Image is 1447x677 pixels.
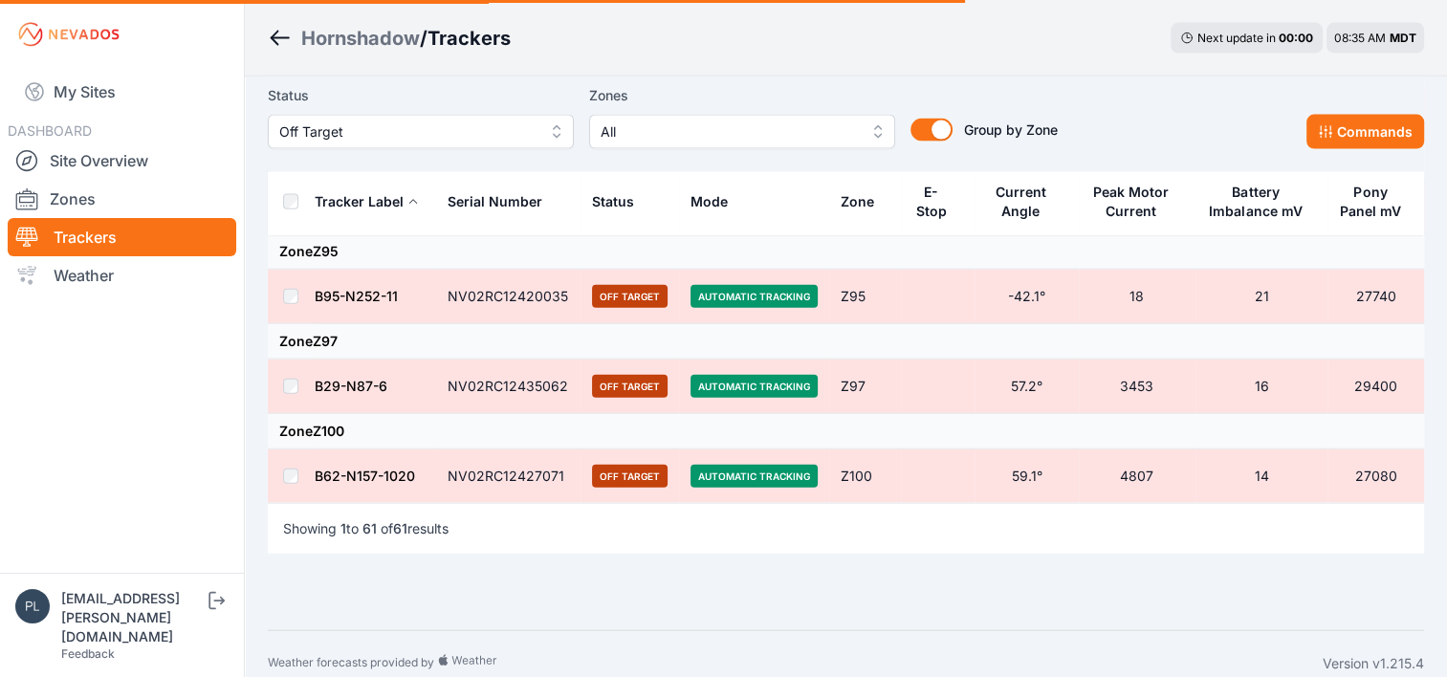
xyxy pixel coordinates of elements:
[691,179,743,225] button: Mode
[15,589,50,623] img: plsmith@sundt.com
[8,122,92,139] span: DASHBOARD
[1339,169,1413,234] button: Pony Panel mV
[279,120,536,143] span: Off Target
[1390,31,1416,45] span: MDT
[841,192,874,211] div: Zone
[315,468,415,484] a: B62-N157-1020
[436,360,581,414] td: NV02RC12435062
[340,520,346,536] span: 1
[436,270,581,324] td: NV02RC12420035
[268,115,574,149] button: Off Target
[448,179,558,225] button: Serial Number
[691,192,728,211] div: Mode
[428,25,511,52] h3: Trackers
[1195,270,1328,324] td: 21
[975,360,1078,414] td: 57.2°
[315,192,404,211] div: Tracker Label
[268,414,1424,449] td: Zone Z100
[283,519,449,538] p: Showing to of results
[436,449,581,504] td: NV02RC12427071
[8,180,236,218] a: Zones
[1323,654,1424,673] div: Version v1.215.4
[1090,169,1184,234] button: Peak Motor Current
[975,449,1078,504] td: 59.1°
[912,183,950,221] div: E-Stop
[315,179,419,225] button: Tracker Label
[1334,31,1386,45] span: 08:35 AM
[1306,115,1424,149] button: Commands
[8,256,236,295] a: Weather
[1327,449,1424,504] td: 27080
[268,84,574,107] label: Status
[420,25,428,52] span: /
[1327,270,1424,324] td: 27740
[393,520,407,536] span: 61
[592,285,668,308] span: Off Target
[841,179,889,225] button: Zone
[1079,449,1195,504] td: 4807
[1079,360,1195,414] td: 3453
[1090,183,1173,221] div: Peak Motor Current
[315,378,387,394] a: B29-N87-6
[1207,183,1304,221] div: Battery Imbalance mV
[8,142,236,180] a: Site Overview
[61,646,115,661] a: Feedback
[986,183,1055,221] div: Current Angle
[1079,270,1195,324] td: 18
[912,169,963,234] button: E-Stop
[61,589,205,646] div: [EMAIL_ADDRESS][PERSON_NAME][DOMAIN_NAME]
[1195,449,1328,504] td: 14
[315,288,398,304] a: B95-N252-11
[15,19,122,50] img: Nevados
[592,375,668,398] span: Off Target
[1207,169,1317,234] button: Battery Imbalance mV
[592,465,668,488] span: Off Target
[8,218,236,256] a: Trackers
[601,120,857,143] span: All
[8,69,236,115] a: My Sites
[589,84,895,107] label: Zones
[829,449,901,504] td: Z100
[448,192,542,211] div: Serial Number
[1339,183,1401,221] div: Pony Panel mV
[829,270,901,324] td: Z95
[1327,360,1424,414] td: 29400
[691,375,818,398] span: Automatic Tracking
[268,654,1323,673] div: Weather forecasts provided by
[589,115,895,149] button: All
[975,270,1078,324] td: -42.1°
[592,179,649,225] button: Status
[268,234,1424,270] td: Zone Z95
[691,285,818,308] span: Automatic Tracking
[829,360,901,414] td: Z97
[301,25,420,52] a: Hornshadow
[1195,360,1328,414] td: 16
[268,324,1424,360] td: Zone Z97
[362,520,377,536] span: 61
[592,192,634,211] div: Status
[1279,31,1313,46] div: 00 : 00
[986,169,1066,234] button: Current Angle
[268,13,511,63] nav: Breadcrumb
[691,465,818,488] span: Automatic Tracking
[964,121,1058,138] span: Group by Zone
[1197,31,1276,45] span: Next update in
